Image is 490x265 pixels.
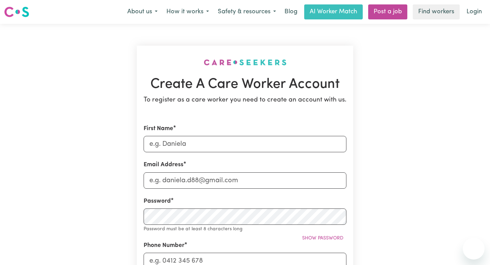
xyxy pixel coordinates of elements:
small: Password must be at least 8 characters long [144,227,243,232]
label: Email Address [144,160,183,169]
label: First Name [144,124,173,133]
label: Password [144,197,171,206]
h1: Create A Care Worker Account [144,76,346,93]
a: AI Worker Match [304,4,363,19]
input: e.g. daniela.d88@gmail.com [144,172,346,189]
input: e.g. Daniela [144,136,346,152]
img: Careseekers logo [4,6,29,18]
button: Safety & resources [213,5,280,19]
p: To register as a care worker you need to create an account with us. [144,95,346,105]
a: Careseekers logo [4,4,29,20]
button: Show password [299,233,346,244]
label: Phone Number [144,241,184,250]
a: Post a job [368,4,407,19]
span: Show password [302,236,343,241]
a: Find workers [413,4,460,19]
a: Blog [280,4,301,19]
button: How it works [162,5,213,19]
button: About us [123,5,162,19]
iframe: Button to launch messaging window [463,238,485,260]
a: Login [462,4,486,19]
